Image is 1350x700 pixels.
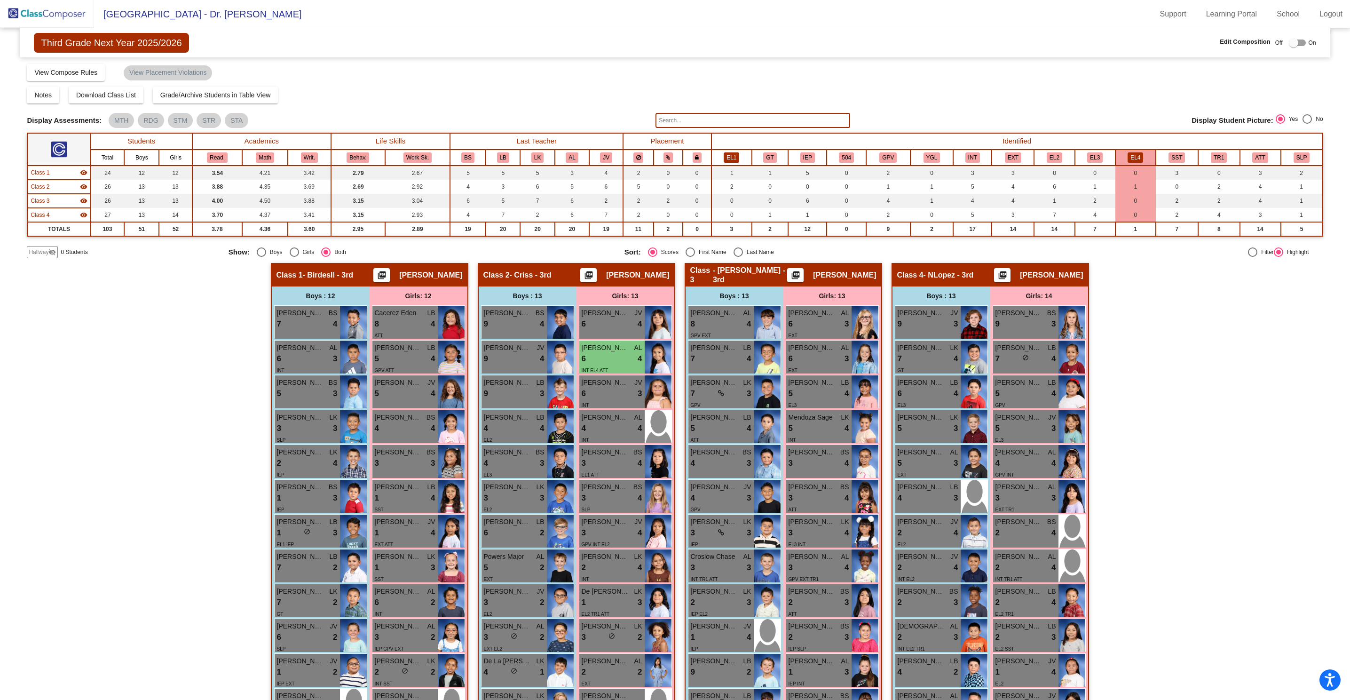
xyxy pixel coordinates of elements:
span: Show: [229,248,250,256]
th: Student Study Team [1156,150,1198,166]
td: 1 [1281,208,1323,222]
td: 1 [1075,180,1115,194]
td: 1 [1115,222,1156,236]
td: 3 [992,166,1034,180]
td: 3 [486,180,520,194]
div: Boys : 13 [686,286,783,305]
span: Edit Composition [1220,37,1271,47]
span: - [PERSON_NAME] - 3rd [713,266,787,285]
th: Lacey Bryant [486,150,520,166]
th: English Language Learner 4 [1115,150,1156,166]
td: 3.04 [385,194,450,208]
mat-icon: picture_as_pdf [583,270,594,284]
td: 2 [623,208,653,222]
td: 13 [124,194,159,208]
td: 6 [555,194,589,208]
div: Boys : 12 [272,286,370,305]
button: Math [256,152,274,163]
th: Introvert [953,150,992,166]
td: 0 [654,208,683,222]
mat-chip: STM [168,113,193,128]
td: 13 [159,194,192,208]
th: Young for Grade Level [910,150,953,166]
button: Writ. [301,152,318,163]
td: 3.15 [331,208,385,222]
span: - Criss - 3rd [510,270,552,280]
button: Print Students Details [580,268,597,282]
td: 4 [992,194,1034,208]
td: 2.67 [385,166,450,180]
td: 3.88 [192,180,243,194]
th: Gifted and Talented [752,150,788,166]
mat-icon: visibility [80,211,87,219]
div: Scores [657,248,679,256]
td: 4 [589,166,623,180]
td: 1 [1115,180,1156,194]
td: 2 [866,166,910,180]
td: 4 [1240,194,1281,208]
td: 26 [91,180,125,194]
div: First Name [695,248,726,256]
td: 5 [520,166,554,180]
td: 5 [486,194,520,208]
td: 3 [1156,166,1198,180]
td: 7 [1156,222,1198,236]
td: 9 [866,222,910,236]
span: 0 Students [61,248,87,256]
th: English Language Learner 1 [711,150,752,166]
button: EL1 [724,152,739,163]
button: BS [461,152,474,163]
div: Last Name [743,248,774,256]
td: 0 [827,208,866,222]
td: 0 [654,180,683,194]
span: Third Grade Next Year 2025/2026 [34,33,189,53]
td: 3.88 [288,194,331,208]
td: 5 [788,166,827,180]
span: Off [1275,39,1283,47]
td: 3.41 [288,208,331,222]
button: INT [965,152,980,163]
td: 7 [1075,222,1115,236]
button: Read. [207,152,228,163]
button: EXT [1005,152,1021,163]
th: Identified [711,133,1323,150]
button: SST [1168,152,1185,163]
span: Class 1 [276,270,303,280]
button: Work Sk. [403,152,432,163]
button: GPV [879,152,897,163]
div: Girls: 13 [576,286,674,305]
button: Grade/Archive Students in Table View [153,87,278,103]
td: 7 [520,194,554,208]
td: 1 [1281,194,1323,208]
th: Keep away students [623,150,653,166]
th: Academics [192,133,331,150]
td: 0 [683,180,711,194]
span: View Compose Rules [34,69,97,76]
td: 14 [159,208,192,222]
button: LK [531,152,544,163]
td: 1 [752,208,788,222]
td: Nicole Lopez - NLopez - 3rd [27,208,90,222]
mat-icon: picture_as_pdf [376,270,387,284]
td: 3 [711,222,752,236]
button: Print Students Details [373,268,390,282]
th: Beth Sonne [450,150,486,166]
td: 0 [1115,194,1156,208]
td: 2 [752,222,788,236]
span: Class 4 [31,211,49,219]
td: 2 [910,222,953,236]
button: JV [600,152,612,163]
td: 3.54 [192,166,243,180]
mat-chip: View Placement Violations [124,65,212,80]
span: BS [329,308,338,318]
div: Girls [299,248,315,256]
a: School [1269,7,1307,22]
td: 2 [711,180,752,194]
th: Individualized Education Plan [788,150,827,166]
td: 5 [450,166,486,180]
span: Hallway [29,248,48,256]
mat-chip: STR [197,113,221,128]
a: Learning Portal [1199,7,1265,22]
td: 5 [486,166,520,180]
td: 2 [654,222,683,236]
